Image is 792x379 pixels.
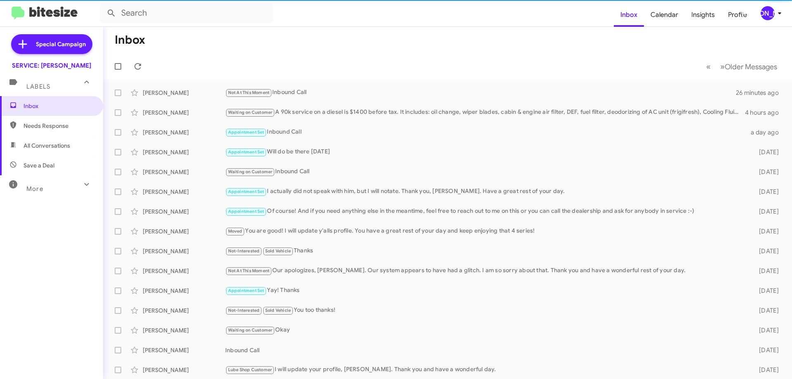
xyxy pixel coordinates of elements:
[26,83,50,90] span: Labels
[701,58,716,75] button: Previous
[24,161,54,169] span: Save a Deal
[143,306,225,315] div: [PERSON_NAME]
[228,129,264,135] span: Appointment Set
[100,3,273,23] input: Search
[225,147,746,157] div: Will do be there [DATE]
[26,185,43,193] span: More
[736,89,785,97] div: 26 minutes ago
[225,365,746,374] div: I will update your profile, [PERSON_NAME]. Thank you and have a wonderful day.
[720,61,725,72] span: »
[265,308,291,313] span: Sold Vehicle
[746,188,785,196] div: [DATE]
[745,108,785,117] div: 4 hours ago
[12,61,91,70] div: SERVICE: [PERSON_NAME]
[225,127,746,137] div: Inbound Call
[228,367,272,372] span: Lube Shop Customer
[143,227,225,235] div: [PERSON_NAME]
[225,167,746,177] div: Inbound Call
[746,366,785,374] div: [DATE]
[702,58,782,75] nav: Page navigation example
[24,122,94,130] span: Needs Response
[225,226,746,236] div: You are good! I will update y'alls profile. You have a great rest of your day and keep enjoying t...
[228,228,243,234] span: Moved
[228,209,264,214] span: Appointment Set
[143,326,225,334] div: [PERSON_NAME]
[228,90,270,95] span: Not At This Moment
[746,148,785,156] div: [DATE]
[725,62,777,71] span: Older Messages
[143,188,225,196] div: [PERSON_NAME]
[143,148,225,156] div: [PERSON_NAME]
[721,3,754,27] a: Profile
[11,34,92,54] a: Special Campaign
[614,3,644,27] a: Inbox
[143,267,225,275] div: [PERSON_NAME]
[225,306,746,315] div: You too thanks!
[746,346,785,354] div: [DATE]
[228,308,260,313] span: Not-Interested
[228,268,270,273] span: Not At This Moment
[228,327,273,333] span: Waiting on Customer
[746,128,785,137] div: a day ago
[143,207,225,216] div: [PERSON_NAME]
[746,207,785,216] div: [DATE]
[225,246,746,256] div: Thanks
[706,61,711,72] span: «
[746,227,785,235] div: [DATE]
[36,40,86,48] span: Special Campaign
[685,3,721,27] a: Insights
[143,287,225,295] div: [PERSON_NAME]
[24,102,94,110] span: Inbox
[746,168,785,176] div: [DATE]
[225,286,746,295] div: Yay! Thanks
[115,33,145,47] h1: Inbox
[143,366,225,374] div: [PERSON_NAME]
[225,108,745,117] div: A 90k service on a diesel is $1400 before tax. It includes: oil change, wiper blades, cabin & eng...
[228,149,264,155] span: Appointment Set
[225,88,736,97] div: Inbound Call
[225,266,746,275] div: Our apologizes, [PERSON_NAME]. Our system appears to have had a glitch. I am so sorry about that....
[746,267,785,275] div: [DATE]
[225,325,746,335] div: Okay
[143,168,225,176] div: [PERSON_NAME]
[228,189,264,194] span: Appointment Set
[761,6,775,20] div: [PERSON_NAME]
[715,58,782,75] button: Next
[746,247,785,255] div: [DATE]
[143,247,225,255] div: [PERSON_NAME]
[143,89,225,97] div: [PERSON_NAME]
[746,287,785,295] div: [DATE]
[225,187,746,196] div: I actually did not speak with him, but I will notate. Thank you, [PERSON_NAME]. Have a great rest...
[228,110,273,115] span: Waiting on Customer
[225,346,746,354] div: Inbound Call
[225,207,746,216] div: Of course! And if you need anything else in the meantime, feel free to reach out to me on this or...
[143,108,225,117] div: [PERSON_NAME]
[228,288,264,293] span: Appointment Set
[754,6,783,20] button: [PERSON_NAME]
[746,306,785,315] div: [DATE]
[228,248,260,254] span: Not-Interested
[746,326,785,334] div: [DATE]
[24,141,70,150] span: All Conversations
[228,169,273,174] span: Waiting on Customer
[143,346,225,354] div: [PERSON_NAME]
[644,3,685,27] a: Calendar
[143,128,225,137] div: [PERSON_NAME]
[265,248,291,254] span: Sold Vehicle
